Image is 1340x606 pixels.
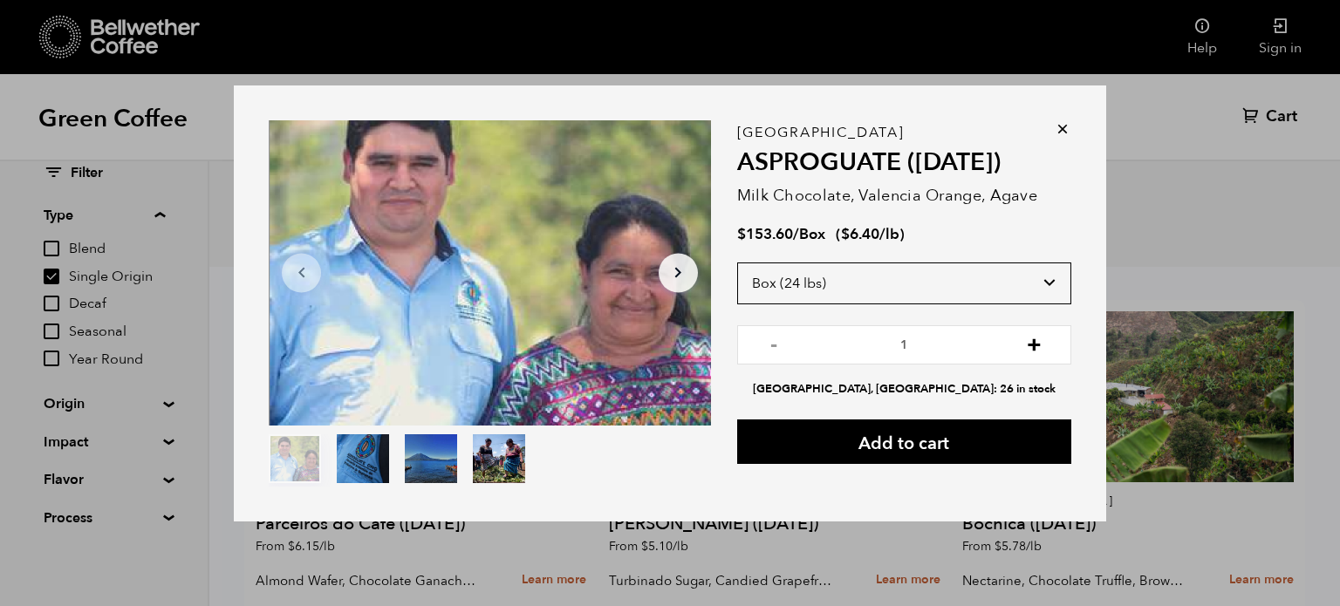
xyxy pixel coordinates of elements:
span: /lb [879,224,899,244]
button: Add to cart [737,419,1071,464]
span: / [793,224,799,244]
span: $ [841,224,850,244]
span: $ [737,224,746,244]
span: Box [799,224,825,244]
p: Milk Chocolate, Valencia Orange, Agave [737,184,1071,208]
button: + [1023,334,1045,351]
li: [GEOGRAPHIC_DATA], [GEOGRAPHIC_DATA]: 26 in stock [737,381,1071,398]
bdi: 153.60 [737,224,793,244]
span: ( ) [836,224,905,244]
h2: ASPROGUATE ([DATE]) [737,148,1071,178]
button: - [763,334,785,351]
bdi: 6.40 [841,224,879,244]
